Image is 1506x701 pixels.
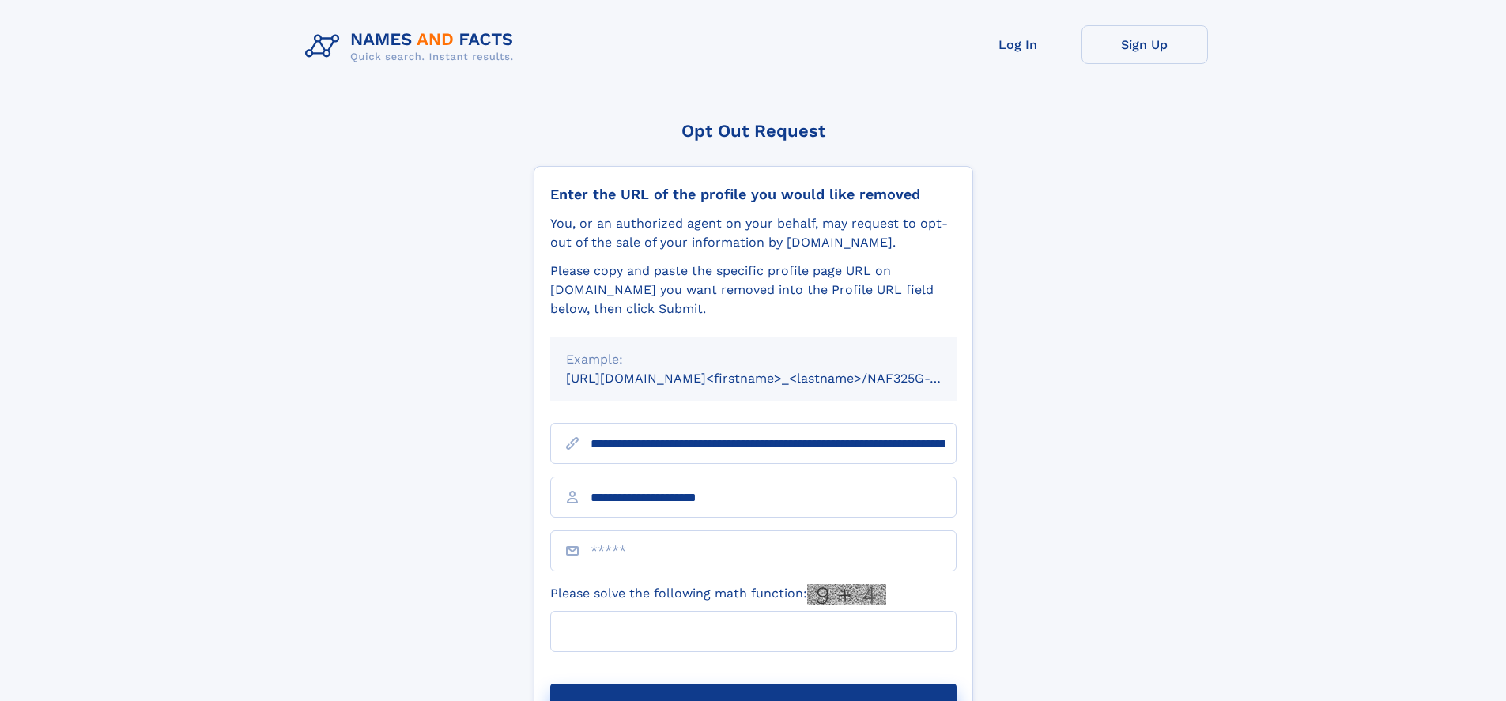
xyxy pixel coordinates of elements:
[550,584,886,605] label: Please solve the following math function:
[566,371,987,386] small: [URL][DOMAIN_NAME]<firstname>_<lastname>/NAF325G-xxxxxxxx
[534,121,973,141] div: Opt Out Request
[299,25,527,68] img: Logo Names and Facts
[1081,25,1208,64] a: Sign Up
[550,186,957,203] div: Enter the URL of the profile you would like removed
[550,262,957,318] div: Please copy and paste the specific profile page URL on [DOMAIN_NAME] you want removed into the Pr...
[955,25,1081,64] a: Log In
[550,214,957,252] div: You, or an authorized agent on your behalf, may request to opt-out of the sale of your informatio...
[566,350,941,369] div: Example:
